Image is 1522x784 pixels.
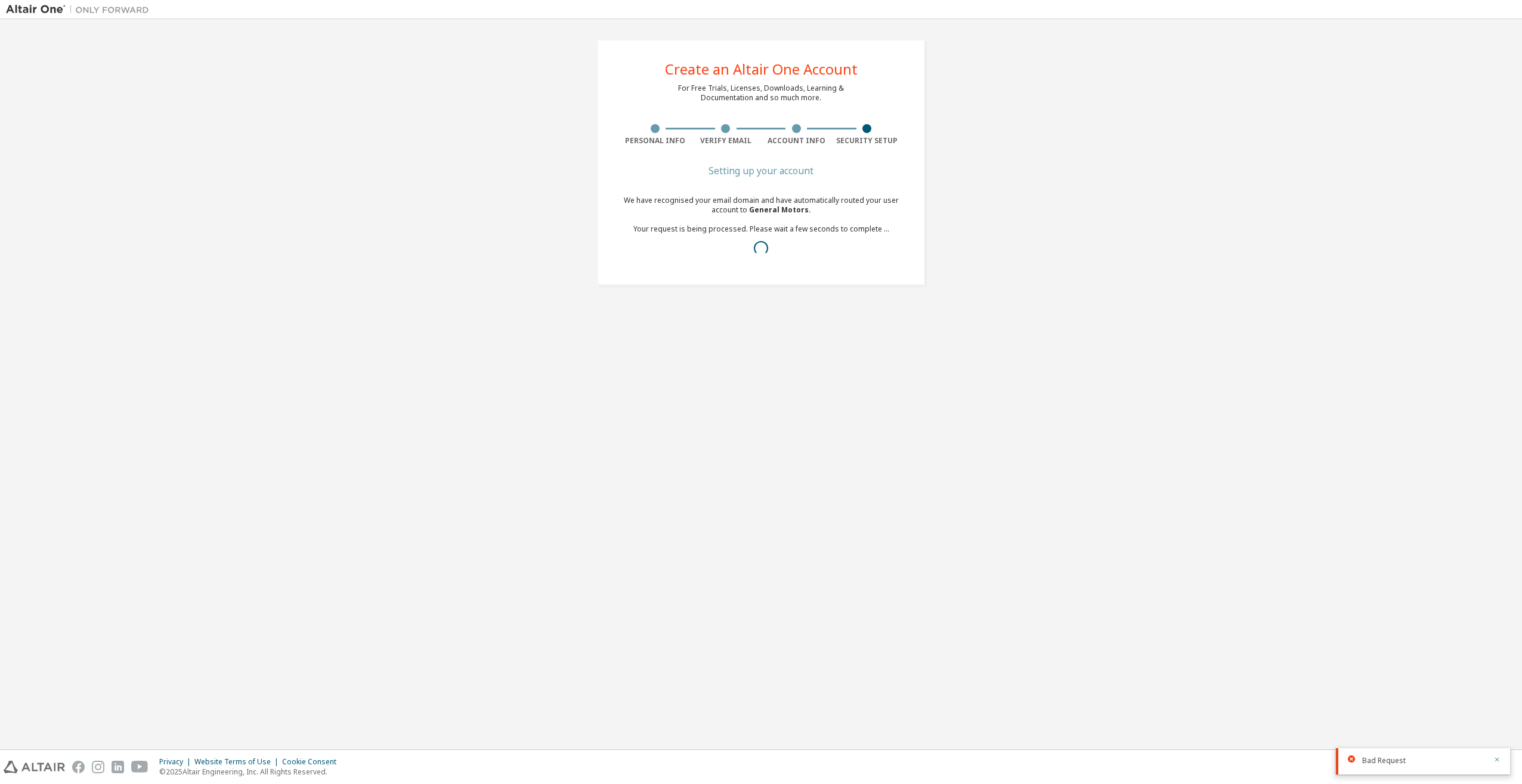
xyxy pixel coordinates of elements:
img: facebook.svg [72,761,85,773]
span: Bad Request [1362,756,1406,766]
div: Personal Info [620,136,691,146]
div: Security Setup [832,136,903,146]
p: © 2025 Altair Engineering, Inc. All Rights Reserved. [159,767,344,777]
div: Account Info [761,136,832,146]
div: Cookie Consent [282,757,344,767]
img: altair_logo.svg [4,761,65,773]
div: For Free Trials, Licenses, Downloads, Learning & Documentation and so much more. [678,84,844,103]
div: Setting up your account [620,167,902,174]
img: Altair One [6,4,155,16]
img: youtube.svg [131,761,149,773]
div: Website Terms of Use [194,757,282,767]
img: instagram.svg [92,761,104,773]
div: Privacy [159,757,194,767]
div: Create an Altair One Account [665,62,858,76]
img: linkedin.svg [112,761,124,773]
span: General Motors . [749,205,811,215]
div: We have recognised your email domain and have automatically routed your user account to Your requ... [620,196,902,263]
div: Verify Email [691,136,762,146]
